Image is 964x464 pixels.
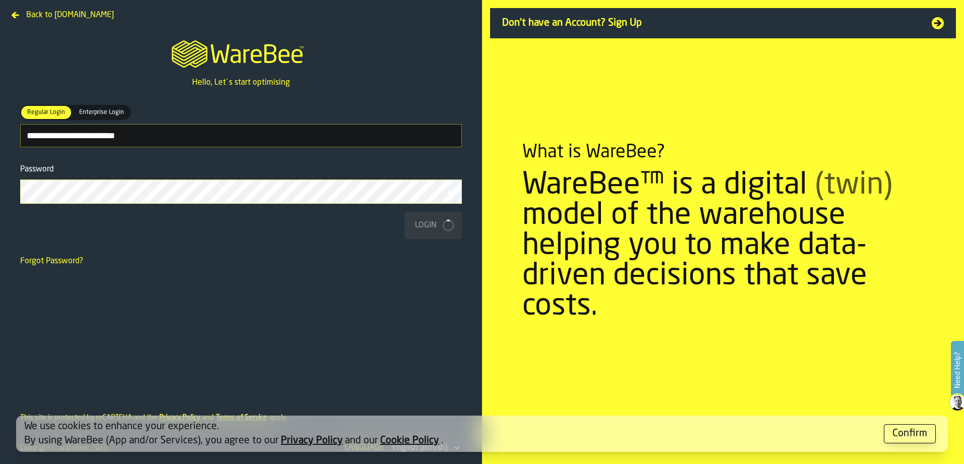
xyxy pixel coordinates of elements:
[952,342,963,398] label: Need Help?
[448,188,460,198] button: button-toolbar-Password
[20,105,72,120] label: button-switch-multi-Regular Login
[20,105,462,147] label: button-toolbar-[object Object]
[73,106,130,119] div: thumb
[75,108,128,117] span: Enterprise Login
[522,170,924,322] div: WareBee™ is a digital model of the warehouse helping you to make data-driven decisions that save ...
[192,77,290,89] p: Hello, Let`s start optimising
[20,124,462,147] input: button-toolbar-[object Object]
[24,420,876,448] div: We use cookies to enhance your experience. By using WareBee (App and/or Services), you agree to o...
[16,416,948,452] div: alert-[object Object]
[405,212,462,239] button: button-Login
[20,257,83,265] a: Forgot Password?
[884,424,936,443] button: button-
[8,8,118,16] a: Back to [DOMAIN_NAME]
[490,8,956,38] a: Don't have an Account? Sign Up
[72,105,131,120] label: button-switch-multi-Enterprise Login
[21,106,71,119] div: thumb
[281,436,343,446] a: Privacy Policy
[26,9,114,21] span: Back to [DOMAIN_NAME]
[23,108,69,117] span: Regular Login
[20,163,462,204] label: button-toolbar-Password
[815,170,892,201] span: (twin)
[380,436,439,446] a: Cookie Policy
[162,28,319,77] a: logo-header
[502,16,920,30] span: Don't have an Account? Sign Up
[892,427,927,441] div: Confirm
[20,163,462,176] div: Password
[411,219,441,231] div: Login
[522,142,665,162] div: What is WareBee?
[20,180,462,204] input: button-toolbar-Password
